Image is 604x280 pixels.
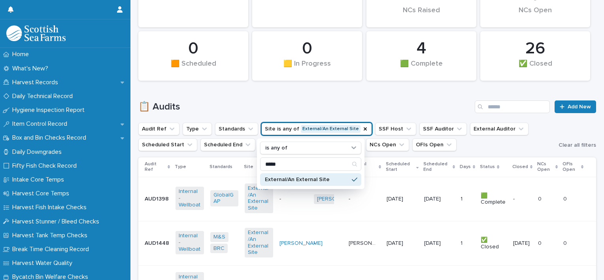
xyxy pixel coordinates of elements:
[555,139,596,151] button: Clear all filters
[279,240,323,247] a: [PERSON_NAME]
[380,60,463,76] div: 🟩 Complete
[138,177,596,221] tr: AUD1398AUD1398 Internal - Wellboat GlobalGAP External/An External Site -[PERSON_NAME] -- [DATE][D...
[279,196,308,202] p: -
[9,232,94,239] p: Harvest Tank Temp Checks
[480,163,495,171] p: Status
[470,123,528,135] button: External Auditor
[9,218,106,225] p: Harvest Stunner / Bleed Checks
[386,160,414,174] p: Scheduled Start
[145,194,170,202] p: AUD1398
[138,101,472,113] h1: 📋 Audits
[563,238,568,247] p: 0
[538,194,543,202] p: 0
[366,138,409,151] button: NCs Open
[424,240,452,247] p: [DATE]
[423,160,451,174] p: Scheduled End
[512,163,528,171] p: Closed
[266,39,349,59] div: 0
[317,196,360,202] a: [PERSON_NAME]
[349,194,352,202] p: -
[9,162,83,170] p: Fifty Fish Check Record
[152,39,235,59] div: 0
[9,148,68,156] p: Daily Downgrades
[138,138,197,151] button: Scheduled Start
[138,221,596,265] tr: AUD1448AUD1448 Internal - Wellboat M&S BRC External/An External Site [PERSON_NAME] -[PERSON_NAME]...
[375,123,416,135] button: SSF Host
[9,246,95,253] p: Break Time Cleaning Record
[562,160,579,174] p: OFIs Open
[412,138,457,151] button: OFIs Open
[537,160,553,174] p: NCs Open
[261,123,372,135] button: Site
[387,196,415,202] p: [DATE]
[210,163,232,171] p: Standards
[9,51,35,58] p: Home
[513,240,532,247] p: [DATE]
[461,238,464,247] p: 1
[461,194,464,202] p: 1
[9,190,75,197] p: Harvest Core Temps
[460,163,471,171] p: Days
[559,142,596,148] span: Clear all filters
[265,177,349,182] p: External/An External Site
[9,176,70,184] p: Intake Core Temps
[380,39,463,59] div: 4
[475,100,550,113] input: Search
[248,229,270,256] a: External/An External Site
[213,245,225,252] a: BRC
[538,238,543,247] p: 0
[215,123,258,135] button: Standards
[183,123,212,135] button: Type
[244,163,253,171] p: Site
[152,60,235,76] div: 🟧 Scheduled
[314,240,342,247] p: -
[387,240,415,247] p: [DATE]
[513,196,532,202] p: -
[9,259,79,267] p: Harvest Water Quality
[175,163,186,171] p: Type
[380,6,463,23] div: NCs Raised
[568,104,591,110] span: Add New
[138,123,179,135] button: Audit Ref
[563,194,568,202] p: 0
[9,65,55,72] p: What's New?
[6,25,66,41] img: mMrefqRFQpe26GRNOUkG
[9,204,93,211] p: Harvest Fish Intake Checks
[145,238,171,247] p: AUD1448
[9,120,74,128] p: Item Control Record
[349,238,378,247] p: Nathan Moreland
[9,93,79,100] p: Daily Technical Record
[494,6,577,23] div: NCs Open
[481,193,507,206] p: 🟩 Complete
[248,185,270,212] a: External/An External Site
[9,134,92,142] p: Box and Bin Checks Record
[494,60,577,76] div: ✅ Closed
[179,188,200,208] a: Internal - Wellboat
[265,145,287,151] p: is any of
[9,79,64,86] p: Harvest Records
[179,233,200,252] a: Internal - Wellboat
[9,106,91,114] p: Hygiene Inspection Report
[424,196,452,202] p: [DATE]
[266,60,349,76] div: 🟨 In Progress
[145,160,166,174] p: Audit Ref
[260,157,361,171] div: Search
[213,192,235,205] a: GlobalGAP
[494,39,577,59] div: 26
[213,234,225,240] a: M&S
[555,100,596,113] a: Add New
[481,237,507,250] p: ✅ Closed
[200,138,255,151] button: Scheduled End
[419,123,467,135] button: SSF Auditor
[260,158,361,170] input: Search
